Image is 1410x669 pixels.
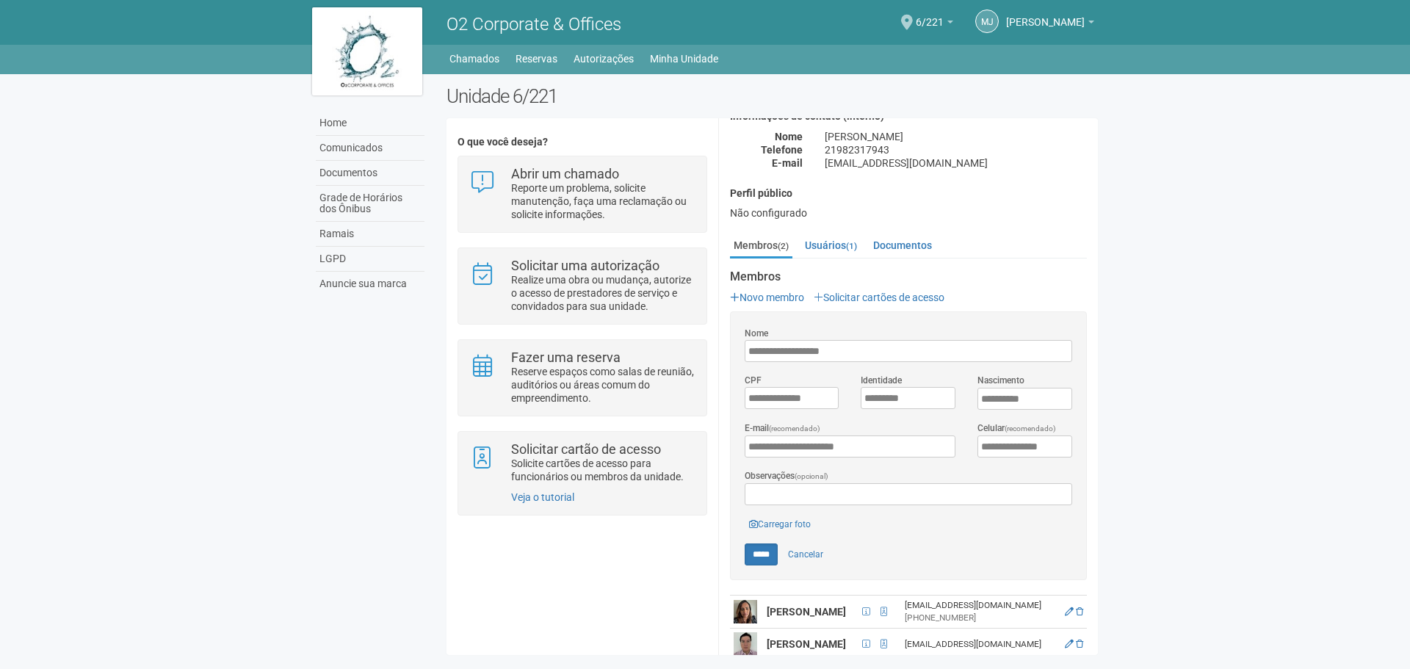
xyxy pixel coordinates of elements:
[449,48,499,69] a: Chamados
[574,48,634,69] a: Autorizações
[511,273,695,313] p: Realize uma obra ou mudança, autorize o acesso de prestadores de serviço e convidados para sua un...
[761,144,803,156] strong: Telefone
[1076,607,1083,617] a: Excluir membro
[511,350,621,365] strong: Fazer uma reserva
[814,143,1098,156] div: 21982317943
[312,7,422,95] img: logo.jpg
[767,638,846,650] strong: [PERSON_NAME]
[977,374,1024,387] label: Nascimento
[916,18,953,30] a: 6/221
[650,48,718,69] a: Minha Unidade
[977,422,1056,435] label: Celular
[469,259,695,313] a: Solicitar uma autorização Realize uma obra ou mudança, autorize o acesso de prestadores de serviç...
[730,206,1087,220] div: Não configurado
[905,612,1055,624] div: [PHONE_NUMBER]
[516,48,557,69] a: Reservas
[814,292,944,303] a: Solicitar cartões de acesso
[730,270,1087,283] strong: Membros
[1076,639,1083,649] a: Excluir membro
[905,638,1055,651] div: [EMAIL_ADDRESS][DOMAIN_NAME]
[316,222,424,247] a: Ramais
[778,241,789,251] small: (2)
[734,632,757,656] img: user.png
[446,14,621,35] span: O2 Corporate & Offices
[1065,639,1074,649] a: Editar membro
[795,472,828,480] span: (opcional)
[316,136,424,161] a: Comunicados
[469,351,695,405] a: Fazer uma reserva Reserve espaços como salas de reunião, auditórios ou áreas comum do empreendime...
[772,157,803,169] strong: E-mail
[316,272,424,296] a: Anuncie sua marca
[316,161,424,186] a: Documentos
[511,181,695,221] p: Reporte um problema, solicite manutenção, faça uma reclamação ou solicite informações.
[511,491,574,503] a: Veja o tutorial
[801,234,861,256] a: Usuários(1)
[1005,424,1056,433] span: (recomendado)
[745,374,762,387] label: CPF
[846,241,857,251] small: (1)
[469,443,695,483] a: Solicitar cartão de acesso Solicite cartões de acesso para funcionários ou membros da unidade.
[745,516,815,532] a: Carregar foto
[316,186,424,222] a: Grade de Horários dos Ônibus
[511,441,661,457] strong: Solicitar cartão de acesso
[446,85,1098,107] h2: Unidade 6/221
[769,424,820,433] span: (recomendado)
[511,365,695,405] p: Reserve espaços como salas de reunião, auditórios ou áreas comum do empreendimento.
[730,292,804,303] a: Novo membro
[767,606,846,618] strong: [PERSON_NAME]
[1065,607,1074,617] a: Editar membro
[745,469,828,483] label: Observações
[780,543,831,565] a: Cancelar
[745,422,820,435] label: E-mail
[511,258,659,273] strong: Solicitar uma autorização
[511,457,695,483] p: Solicite cartões de acesso para funcionários ou membros da unidade.
[869,234,936,256] a: Documentos
[458,137,706,148] h4: O que você deseja?
[775,131,803,142] strong: Nome
[975,10,999,33] a: MJ
[814,156,1098,170] div: [EMAIL_ADDRESS][DOMAIN_NAME]
[905,599,1055,612] div: [EMAIL_ADDRESS][DOMAIN_NAME]
[511,166,619,181] strong: Abrir um chamado
[469,167,695,221] a: Abrir um chamado Reporte um problema, solicite manutenção, faça uma reclamação ou solicite inform...
[316,247,424,272] a: LGPD
[730,234,792,258] a: Membros(2)
[316,111,424,136] a: Home
[916,2,944,28] span: 6/221
[814,130,1098,143] div: [PERSON_NAME]
[1006,2,1085,28] span: Mário José Reis Britto
[730,188,1087,199] h4: Perfil público
[734,600,757,623] img: user.png
[861,374,902,387] label: Identidade
[745,327,768,340] label: Nome
[1006,18,1094,30] a: [PERSON_NAME]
